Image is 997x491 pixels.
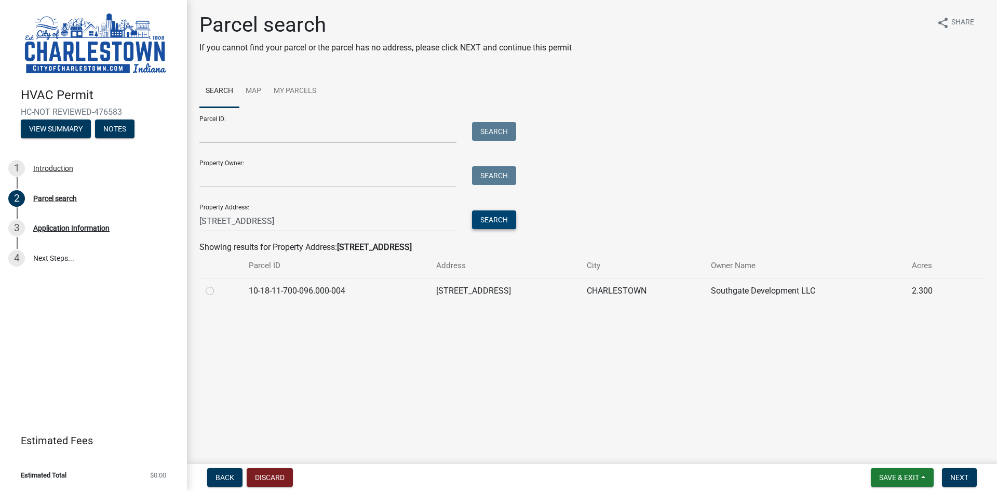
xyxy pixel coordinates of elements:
span: Share [951,17,974,29]
div: 3 [8,220,25,236]
i: share [937,17,949,29]
td: 10-18-11-700-096.000-004 [242,278,430,303]
td: [STREET_ADDRESS] [430,278,580,303]
th: Acres [906,254,963,278]
td: CHARLESTOWN [581,278,705,303]
th: Address [430,254,580,278]
td: Southgate Development LLC [705,278,906,303]
span: Estimated Total [21,472,66,479]
span: $0.00 [150,472,166,479]
a: Map [239,75,267,108]
div: Showing results for Property Address: [199,241,985,254]
button: shareShare [928,12,982,33]
span: Next [950,473,968,482]
button: Notes [95,120,134,138]
button: Back [207,468,242,487]
div: Introduction [33,165,73,172]
h4: HVAC Permit [21,88,179,103]
wm-modal-confirm: Summary [21,125,91,134]
th: City [581,254,705,278]
button: Save & Exit [871,468,934,487]
div: 4 [8,250,25,267]
a: Search [199,75,239,108]
div: Parcel search [33,195,77,202]
button: Search [472,166,516,185]
wm-modal-confirm: Notes [95,125,134,134]
span: HC-NOT REVIEWED-476583 [21,107,166,117]
button: Search [472,122,516,141]
p: If you cannot find your parcel or the parcel has no address, please click NEXT and continue this ... [199,42,572,54]
td: 2.300 [906,278,963,303]
div: Application Information [33,224,110,232]
button: Next [942,468,977,487]
button: Discard [247,468,293,487]
a: Estimated Fees [8,430,170,451]
span: Save & Exit [879,473,919,482]
th: Owner Name [705,254,906,278]
a: My Parcels [267,75,322,108]
div: 1 [8,160,25,177]
strong: [STREET_ADDRESS] [337,242,412,252]
img: City of Charlestown, Indiana [21,11,170,77]
div: 2 [8,190,25,207]
button: Search [472,210,516,229]
h1: Parcel search [199,12,572,37]
span: Back [215,473,234,482]
th: Parcel ID [242,254,430,278]
button: View Summary [21,120,91,138]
